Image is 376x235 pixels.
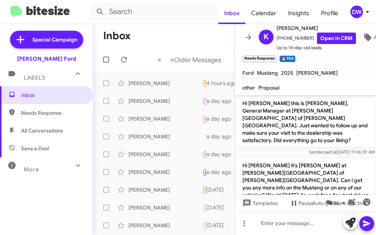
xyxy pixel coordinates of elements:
div: Yes. I'm aware that it sold. [203,185,206,194]
span: Labels [24,74,45,81]
p: Hi [PERSON_NAME] this is [PERSON_NAME], General Manager at [PERSON_NAME][GEOGRAPHIC_DATA] of [PER... [236,97,375,147]
span: Up to 14-day-old leads [277,44,356,51]
div: [DATE] [206,204,230,211]
div: a day ago [206,168,238,176]
span: Needs Response [205,187,237,192]
div: [PERSON_NAME] Ford [17,55,76,63]
button: Templates [235,197,284,210]
span: » [170,55,174,64]
span: Try Pausing [205,98,227,103]
div: a day ago [206,115,238,122]
span: [PERSON_NAME] [296,70,338,76]
div: [PERSON_NAME] [128,80,203,87]
div: 👍 [203,79,206,87]
span: 🔥 Hot [205,223,218,228]
div: [DATE] [206,186,230,194]
div: [DATE] [206,222,230,229]
div: 4 hours ago [206,80,243,87]
span: [PHONE_NUMBER] [277,33,356,44]
button: Pause [284,197,319,210]
h1: Inbox [103,30,131,42]
small: Needs Response [242,56,277,62]
div: a day ago [206,133,238,140]
span: [PERSON_NAME] [277,24,356,33]
a: Profile [315,3,344,24]
button: Auto Fields [306,197,354,210]
div: Inbound Call [203,167,206,177]
div: [PERSON_NAME] [128,151,203,158]
span: said at [323,149,336,155]
div: Inbound Call [203,114,206,123]
a: Calendar [245,3,282,24]
span: Call Them [205,117,225,122]
input: Search [90,3,218,21]
span: 2025 [281,70,293,76]
div: If I can get an estimate I agree with I'll be down there before you guys close [DATE] [203,221,206,229]
button: DW [344,6,368,18]
span: Needs Response [205,81,237,85]
span: 🔥 Hot [205,206,218,211]
div: not intetested at this time. was just collecting info for a school project [203,133,206,140]
span: K [264,31,269,43]
div: [PERSON_NAME] [128,168,203,176]
span: Templates [241,197,278,210]
div: Hey, can you give me a call on my mobile at [PHONE_NUMBER]. I'm just driving at the moment and ca... [203,150,206,158]
span: Ford [242,70,254,76]
div: Inbound Call [203,203,206,212]
a: Special Campaign [10,31,83,48]
span: Important [205,170,225,175]
a: Inbox [218,3,245,24]
span: Proposal [258,84,279,91]
button: Next [166,52,226,67]
div: a day ago [206,97,238,105]
span: Special Campaign [32,36,77,43]
nav: Page navigation example [153,52,226,67]
span: All Conversations [21,127,63,134]
span: Call Them [205,152,225,157]
button: Previous [153,52,166,67]
span: « [157,55,161,64]
div: DW [350,6,363,18]
div: [PERSON_NAME] [128,186,203,194]
div: a day ago [206,151,238,158]
span: Save a Deal [21,145,49,152]
div: [PERSON_NAME] [128,133,203,140]
span: Inbox [21,91,84,99]
div: [PERSON_NAME] [128,204,203,211]
span: other [242,84,255,91]
span: Sender [DATE] 11:46:39 AM [309,149,375,155]
span: Auto Fields [312,197,348,210]
span: Needs Response [21,109,84,117]
span: Mustang [257,70,278,76]
span: More [24,166,39,173]
span: Older Messages [174,56,221,64]
div: [PERSON_NAME] [128,222,203,229]
a: Open in CRM [317,33,356,44]
div: [PERSON_NAME] [128,115,203,122]
small: 🔥 Hot [279,56,295,62]
div: [PERSON_NAME] [128,97,203,105]
a: Insights [282,3,315,24]
p: Hi [PERSON_NAME] it's [PERSON_NAME] at [PERSON_NAME][GEOGRAPHIC_DATA] of [PERSON_NAME][GEOGRAPHIC... [236,159,375,209]
div: Hey, yes. Here until 8pm tonight and 7pm [DATE]. What day works best for you? [203,97,206,105]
